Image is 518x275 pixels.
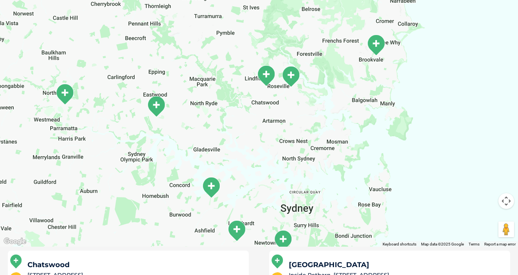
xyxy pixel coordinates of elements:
[201,177,221,198] div: Five Dock
[366,34,386,56] div: Brookvale
[469,242,480,246] a: Terms
[498,221,514,237] button: Drag Pegman onto the map to open Street View
[27,261,242,268] h5: Chatswood
[273,230,293,251] div: Alexandria
[383,242,416,247] button: Keyboard shortcuts
[256,65,276,87] div: Roseville
[498,193,514,209] button: Map camera controls
[2,236,28,247] a: Open this area in Google Maps (opens a new window)
[484,242,516,246] a: Report a map error
[55,83,75,105] div: North Parramatta
[289,261,503,268] h5: [GEOGRAPHIC_DATA]
[503,36,511,44] button: Search
[421,242,464,246] span: Map data ©2025 Google
[146,96,166,117] div: West Ryde
[2,236,28,247] img: Google
[281,66,301,87] div: Chatswood
[227,220,246,242] div: Livingstone Rd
